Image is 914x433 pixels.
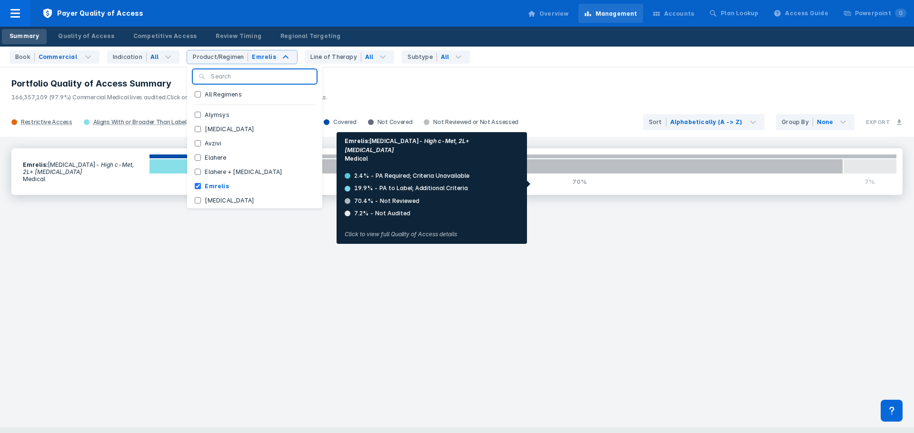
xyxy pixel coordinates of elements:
[187,165,322,179] button: Elahere + [MEDICAL_DATA]
[280,32,341,40] div: Regional Targeting
[418,118,524,126] div: Not Reviewed or Not Assessed
[539,10,569,18] div: Overview
[596,10,637,18] div: Management
[670,118,743,126] div: Alphabetically (A -> Z)
[113,53,147,61] div: Indication
[187,151,322,165] button: Elahere
[647,4,700,23] a: Accounts
[860,113,908,131] button: Export
[201,111,233,119] label: Alymsys
[365,53,374,61] div: All
[21,118,72,126] div: Restrictive Access
[23,161,48,168] b: Emrelis :
[201,182,232,191] label: Emrelis
[2,29,47,44] a: Summary
[216,32,261,40] div: Review Timing
[201,168,286,176] label: Elahere + [MEDICAL_DATA]
[721,9,758,18] div: Plan Lookup
[187,136,322,151] button: Avzivi
[201,154,229,162] label: Elahere
[785,9,828,18] div: Access Guide
[522,4,575,23] a: Overview
[201,90,245,99] label: All Regimens
[211,72,311,81] input: Search
[407,53,437,61] div: Subtype
[10,32,39,40] div: Summary
[11,78,903,89] h3: Portfolio Quality of Access Summary
[11,94,167,101] span: 166,357,109 (97.9%) Commercial Medical lives audited.
[208,29,269,44] a: Review Timing
[167,94,327,101] span: Click on a bar chart to view payers and additional details.
[362,118,418,126] div: Not Covered
[126,29,205,44] a: Competitive Access
[201,139,225,148] label: Avzivi
[58,32,114,40] div: Quality of Access
[201,125,258,134] label: [MEDICAL_DATA]
[193,53,248,61] div: Product/Regimen
[866,119,890,125] h3: Export
[17,155,149,188] section: [MEDICAL_DATA]
[782,118,813,126] div: Group By
[23,161,134,175] i: - High c-Met, 2L+ [MEDICAL_DATA]
[133,32,197,40] div: Competitive Access
[187,122,322,136] button: [MEDICAL_DATA]
[310,53,361,61] div: Line of Therapy
[187,87,322,102] button: All Regimens
[93,118,187,126] div: Aligns With or Broader Than Label
[187,208,322,222] button: Vegzelma
[649,118,666,126] div: Sort
[23,175,143,183] p: Medical
[201,196,258,205] label: [MEDICAL_DATA]
[578,4,643,23] a: Management
[317,174,843,189] div: 70%
[39,53,77,61] div: Commercial
[252,53,276,61] div: Emrelis
[318,118,362,126] div: Covered
[50,29,121,44] a: Quality of Access
[855,9,906,18] div: Powerpoint
[664,10,695,18] div: Accounts
[881,400,903,422] div: Contact Support
[11,148,903,195] a: Emrelis:[MEDICAL_DATA]- High c-Met, 2L+ [MEDICAL_DATA]Medical22%70%7%
[150,53,159,61] div: All
[895,9,906,18] span: 0
[15,53,35,61] div: Book
[149,174,317,189] div: 22%
[187,193,322,208] button: [MEDICAL_DATA]
[187,108,322,122] button: Alymsys
[273,29,348,44] a: Regional Targeting
[817,118,834,126] div: None
[843,174,897,189] div: 7%
[441,53,449,61] div: All
[187,179,322,193] button: Emrelis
